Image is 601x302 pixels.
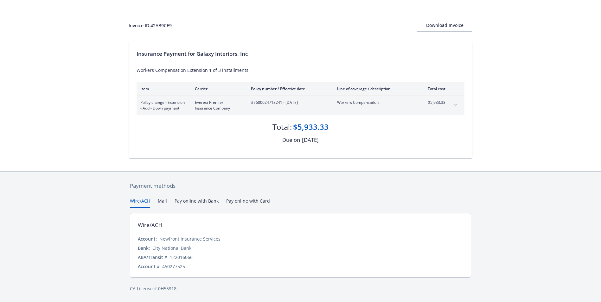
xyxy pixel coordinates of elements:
[422,86,445,91] div: Total cost
[130,198,150,208] button: Wire/ACH
[195,86,241,91] div: Carrier
[417,19,472,32] button: Download Invoice
[451,100,461,110] button: expand content
[302,136,319,144] div: [DATE]
[129,22,172,29] div: Invoice ID: 42AB9CE9
[337,86,412,91] div: Line of coverage / description
[272,122,292,132] div: Total:
[175,198,219,208] button: Pay online with Bank
[137,96,464,115] div: Policy change - Extension - Add - Down paymentEverest Premier Insurance Company#7600024718241 - [...
[158,198,167,208] button: Mail
[422,100,445,105] span: $5,933.33
[337,100,412,105] span: Workers Compensation
[226,198,270,208] button: Pay online with Card
[130,285,471,292] div: CA License # 0H55918
[170,254,193,261] div: 122016066
[293,122,329,132] div: $5,933.33
[152,245,191,251] div: City National Bank
[138,236,157,242] div: Account:
[140,86,185,91] div: Item
[251,100,327,105] span: #7600024718241 - [DATE]
[282,136,300,144] div: Due on
[251,86,327,91] div: Policy number / Effective date
[130,182,471,190] div: Payment methods
[138,263,160,270] div: Account #
[140,100,185,111] span: Policy change - Extension - Add - Down payment
[417,19,472,31] div: Download Invoice
[138,221,163,229] div: Wire/ACH
[137,50,464,58] div: Insurance Payment for Galaxy Interiors, Inc
[195,100,241,111] span: Everest Premier Insurance Company
[159,236,221,242] div: Newfront Insurance Services
[138,245,150,251] div: Bank:
[138,254,167,261] div: ABA/Transit #
[137,67,464,73] div: Workers Compensation Extension 1 of 3 installments
[162,263,185,270] div: 450277525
